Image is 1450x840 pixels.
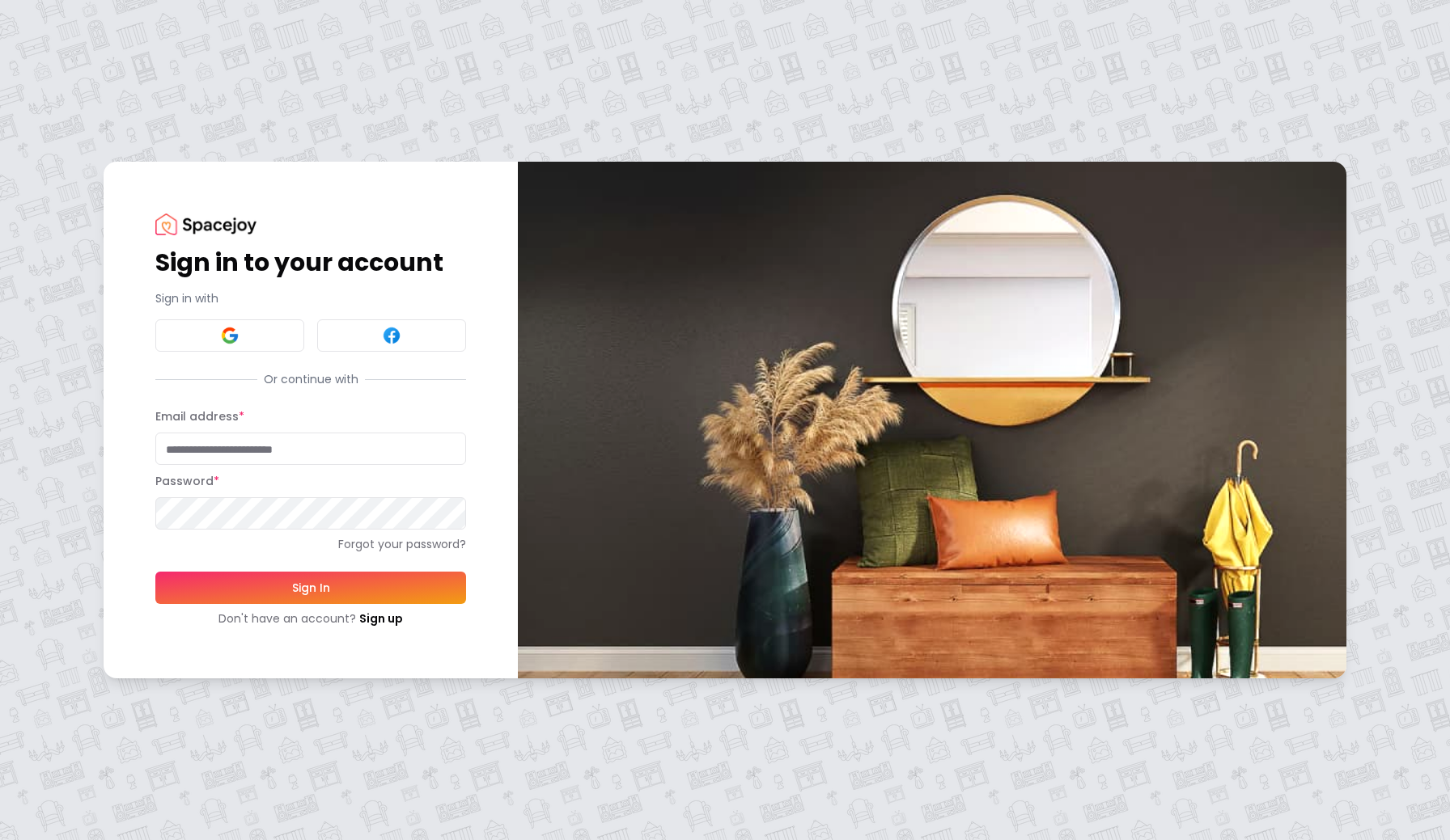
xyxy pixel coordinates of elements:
a: Sign up [359,610,403,627]
label: Password [155,473,219,489]
p: Sign in with [155,290,466,306]
img: banner [518,162,1346,678]
span: Or continue with [257,371,365,387]
label: Email address [155,408,244,424]
img: Facebook signin [382,326,401,345]
h1: Sign in to your account [155,248,466,277]
a: Forgot your password? [155,536,466,552]
div: Don't have an account? [155,610,466,627]
button: Sign In [155,572,466,604]
img: Google signin [220,326,240,345]
img: Spacejoy Logo [155,213,257,235]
